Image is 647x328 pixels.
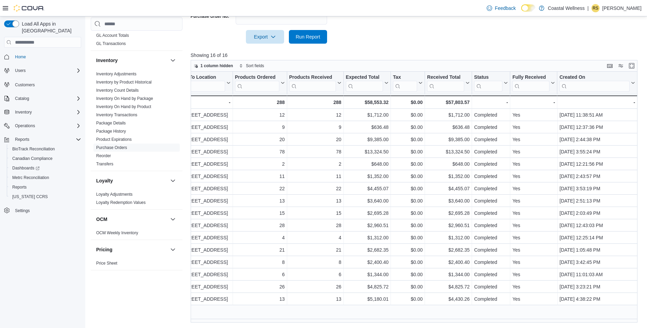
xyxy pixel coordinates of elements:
p: Showing 16 of 16 [191,52,642,59]
a: Loyalty Adjustments [96,192,133,197]
button: Products [169,276,177,284]
button: Customers [1,79,84,89]
span: Settings [15,208,30,213]
a: Customers [12,81,38,89]
label: Purchase Order No. [191,14,229,19]
button: Run Report [289,30,327,44]
p: [PERSON_NAME] [602,4,642,12]
div: Loyalty [91,190,182,209]
span: Catalog [15,96,29,101]
div: OCM [91,229,182,240]
span: Reports [12,135,81,144]
button: [US_STATE] CCRS [7,192,84,202]
span: Metrc Reconciliation [12,175,49,180]
a: GL Transactions [96,41,126,46]
h3: Products [96,277,117,283]
span: Dashboards [12,165,40,171]
h3: Pricing [96,246,112,253]
button: 1 column hidden [191,62,236,70]
div: Finance [91,31,182,50]
span: Operations [15,123,35,129]
button: Pricing [169,245,177,254]
div: Richard Schaper [591,4,600,12]
button: Inventory [169,56,177,64]
p: Coastal Wellness [548,4,585,12]
button: Catalog [12,94,32,103]
span: Inventory On Hand by Package [96,96,153,101]
div: Inventory [91,70,182,171]
span: Settings [12,206,81,215]
a: Dashboards [7,163,84,173]
h3: Inventory [96,57,118,64]
span: Canadian Compliance [10,154,81,163]
span: Inventory [12,108,81,116]
span: Feedback [495,5,516,12]
span: Reports [15,137,29,142]
span: Inventory by Product Historical [96,79,152,85]
a: Package History [96,129,126,134]
span: Run Report [296,33,320,40]
a: Settings [12,207,32,215]
button: Home [1,52,84,62]
a: BioTrack Reconciliation [10,145,58,153]
span: Customers [12,80,81,89]
span: [US_STATE] CCRS [12,194,48,199]
button: Enter fullscreen [628,62,636,70]
button: Inventory [96,57,167,64]
a: Price Sheet [96,261,117,266]
span: Washington CCRS [10,193,81,201]
span: Home [12,53,81,61]
div: $57,803.57 [427,98,470,106]
button: Loyalty [169,177,177,185]
span: Reports [10,183,81,191]
button: Products [96,277,167,283]
button: Keyboard shortcuts [606,62,614,70]
button: Reports [1,135,84,144]
div: $58,553.32 [346,98,389,106]
a: Dashboards [10,164,42,172]
span: Metrc Reconciliation [10,174,81,182]
a: Inventory Count Details [96,88,139,93]
span: Load All Apps in [GEOGRAPHIC_DATA] [19,20,81,34]
div: 288 [235,98,285,106]
img: Cova [14,5,44,12]
a: Inventory Adjustments [96,72,136,76]
button: Canadian Compliance [7,154,84,163]
a: Home [12,53,29,61]
span: Loyalty Redemption Values [96,200,146,205]
span: Sort fields [246,63,264,69]
span: Export [250,30,280,44]
button: Users [12,66,28,75]
h3: OCM [96,216,107,223]
a: Reorder [96,153,111,158]
span: Reports [12,184,27,190]
span: Product Expirations [96,137,132,142]
input: Dark Mode [521,4,535,12]
button: OCM [96,216,167,223]
button: Export [246,30,284,44]
div: - [180,98,230,106]
span: OCM Weekly Inventory [96,230,138,236]
button: OCM [169,215,177,223]
a: Purchase Orders [96,145,127,150]
span: Inventory Adjustments [96,71,136,77]
button: Operations [1,121,84,131]
a: Package Details [96,121,126,125]
div: $0.00 [393,98,423,106]
button: Users [1,66,84,75]
span: BioTrack Reconciliation [12,146,55,152]
h3: Loyalty [96,177,113,184]
span: 1 column hidden [201,63,233,69]
button: Inventory [1,107,84,117]
button: Operations [12,122,38,130]
span: RS [593,4,599,12]
button: Catalog [1,94,84,103]
div: 288 [289,98,341,106]
span: Transfers [96,161,113,167]
button: BioTrack Reconciliation [7,144,84,154]
button: Sort fields [236,62,267,70]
